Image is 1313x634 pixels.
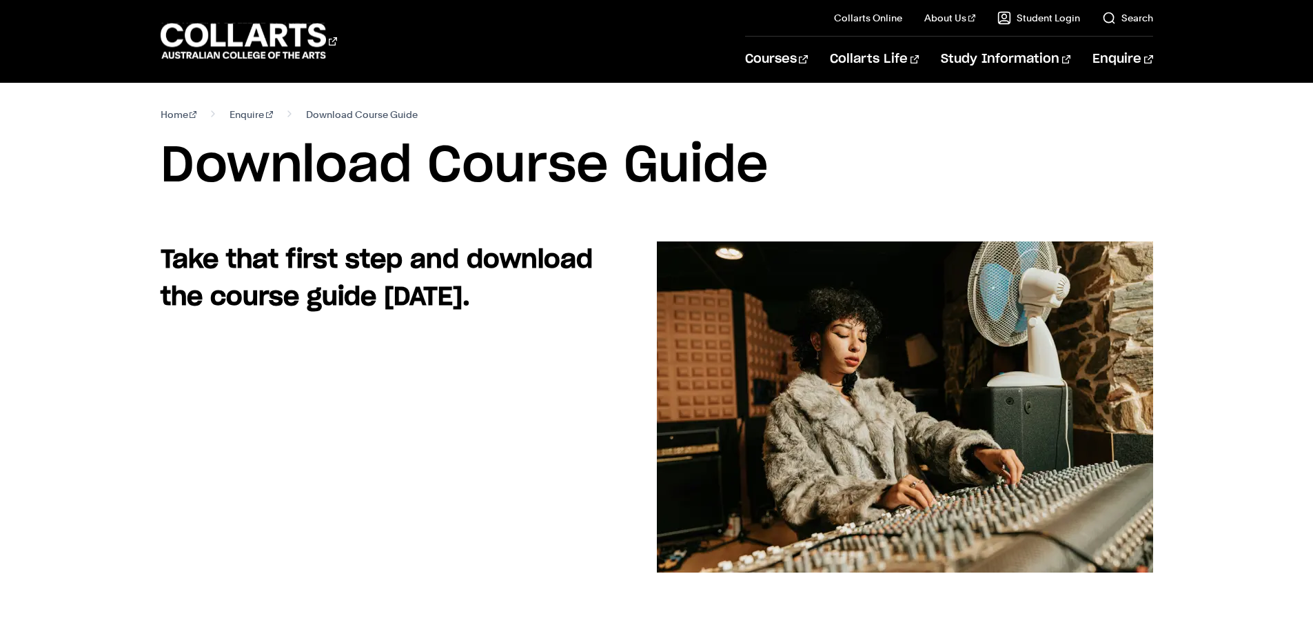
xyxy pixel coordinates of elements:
a: Enquire [1092,37,1152,82]
a: Courses [745,37,808,82]
a: Collarts Life [830,37,919,82]
a: Collarts Online [834,11,902,25]
div: Go to homepage [161,21,337,61]
a: About Us [924,11,975,25]
a: Study Information [941,37,1070,82]
a: Enquire [230,105,273,124]
h1: Download Course Guide [161,135,1153,197]
a: Home [161,105,197,124]
a: Search [1102,11,1153,25]
a: Student Login [997,11,1080,25]
strong: Take that first step and download the course guide [DATE]. [161,248,593,310]
span: Download Course Guide [306,105,418,124]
